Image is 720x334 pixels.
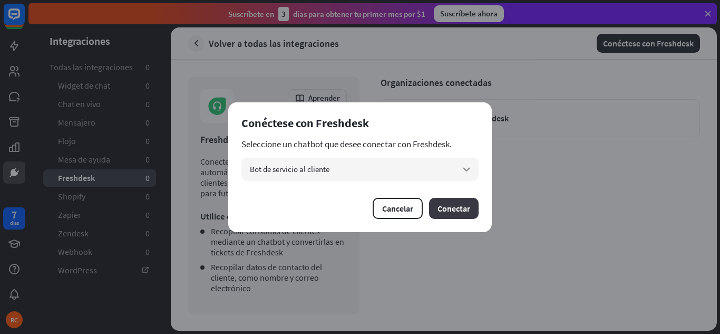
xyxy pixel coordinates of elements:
button: Conectar [429,198,479,219]
font: Seleccione un chatbot que desee conectar con Freshdesk. [241,138,452,150]
font: Bot de servicio al cliente [250,164,329,174]
font: Conéctese con Freshdesk [241,116,369,130]
button: Cancelar [373,198,423,219]
font: Conectar [437,203,470,214]
button: Abrir el widget de chat LiveChat [8,4,40,36]
font: Cancelar [382,203,413,214]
